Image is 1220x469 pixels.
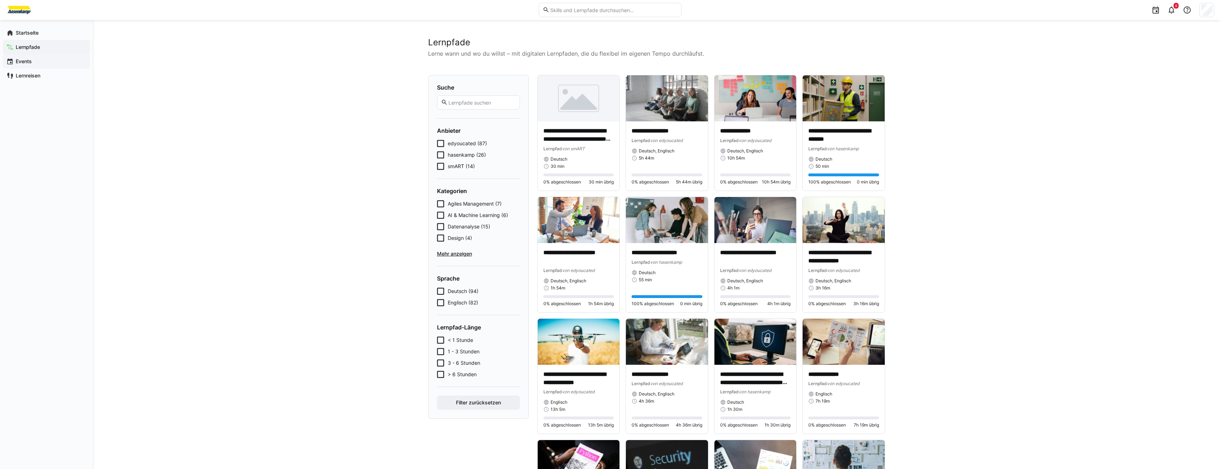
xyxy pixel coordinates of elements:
[543,268,562,273] span: Lernpfad
[727,148,763,154] span: Deutsch, Englisch
[720,179,758,185] span: 0% abgeschlossen
[727,155,745,161] span: 10h 54m
[448,371,477,378] span: > 6 Stunden
[676,422,702,428] span: 4h 36m übrig
[437,127,520,134] h4: Anbieter
[857,179,879,185] span: 0 min übrig
[562,268,594,273] span: von edyoucated
[639,277,652,283] span: 55 min
[720,389,739,394] span: Lernpfad
[720,301,758,307] span: 0% abgeschlossen
[448,151,486,158] span: hasenkamp (26)
[538,75,620,121] img: image
[538,319,620,365] img: image
[626,75,708,121] img: image
[803,197,885,243] img: image
[543,389,562,394] span: Lernpfad
[538,197,620,243] img: image
[720,138,739,143] span: Lernpfad
[448,337,473,344] span: < 1 Stunde
[808,301,846,307] span: 0% abgeschlossen
[727,399,744,405] span: Deutsch
[448,299,478,306] span: Englisch (82)
[639,155,654,161] span: 5h 44m
[588,301,614,307] span: 1h 54m übrig
[549,7,677,13] input: Skills und Lernpfade durchsuchen…
[808,146,827,151] span: Lernpfad
[448,234,472,242] span: Design (4)
[448,200,502,207] span: Agiles Management (7)
[650,381,683,386] span: von edyoucated
[632,259,650,265] span: Lernpfad
[551,163,564,169] span: 30 min
[632,381,650,386] span: Lernpfad
[448,223,490,230] span: Datenanalyse (15)
[428,49,885,58] p: Lerne wann und wo du willst – mit digitalen Lernpfaden, die du flexibel im eigenen Tempo durchläu...
[437,84,520,91] h4: Suche
[588,422,614,428] span: 13h 5m übrig
[815,391,832,397] span: Englisch
[562,389,594,394] span: von edyoucated
[448,163,475,170] span: smART (14)
[639,391,674,397] span: Deutsch, Englisch
[562,146,585,151] span: von smART
[764,422,790,428] span: 1h 30m übrig
[650,138,683,143] span: von edyoucated
[808,268,827,273] span: Lernpfad
[815,156,832,162] span: Deutsch
[448,99,516,106] input: Lernpfade suchen
[808,179,851,185] span: 100% abgeschlossen
[632,422,669,428] span: 0% abgeschlossen
[639,148,674,154] span: Deutsch, Englisch
[853,301,879,307] span: 3h 16m übrig
[448,348,480,355] span: 1 - 3 Stunden
[632,179,669,185] span: 0% abgeschlossen
[639,270,656,276] span: Deutsch
[551,278,586,284] span: Deutsch, Englisch
[543,301,581,307] span: 0% abgeschlossen
[767,301,790,307] span: 4h 1m übrig
[437,187,520,195] h4: Kategorien
[551,399,567,405] span: Englisch
[720,422,758,428] span: 0% abgeschlossen
[448,288,478,295] span: Deutsch (94)
[455,399,502,406] span: Filter zurücksetzen
[551,285,565,291] span: 1h 54m
[854,422,879,428] span: 7h 19m übrig
[680,301,702,307] span: 0 min übrig
[639,398,654,404] span: 4h 36m
[803,319,885,365] img: image
[815,398,830,404] span: 7h 19m
[714,319,797,365] img: image
[437,275,520,282] h4: Sprache
[626,197,708,243] img: image
[808,381,827,386] span: Lernpfad
[815,278,851,284] span: Deutsch, Englisch
[448,140,487,147] span: edyoucated (87)
[543,422,581,428] span: 0% abgeschlossen
[727,407,742,412] span: 1h 30m
[626,319,708,365] img: image
[815,285,830,291] span: 3h 16m
[551,407,565,412] span: 13h 5m
[448,212,508,219] span: AI & Machine Learning (6)
[739,268,771,273] span: von edyoucated
[714,197,797,243] img: image
[632,138,650,143] span: Lernpfad
[803,75,885,121] img: image
[808,422,846,428] span: 0% abgeschlossen
[1175,4,1177,8] span: 9
[739,138,771,143] span: von edyoucated
[762,179,790,185] span: 10h 54m übrig
[650,259,682,265] span: von hasenkamp
[727,285,739,291] span: 4h 1m
[437,395,520,410] button: Filter zurücksetzen
[632,301,674,307] span: 100% abgeschlossen
[827,146,859,151] span: von hasenkamp
[543,146,562,151] span: Lernpfad
[739,389,770,394] span: von hasenkamp
[437,324,520,331] h4: Lernpfad-Länge
[428,37,885,48] h2: Lernpfade
[727,278,763,284] span: Deutsch, Englisch
[551,156,567,162] span: Deutsch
